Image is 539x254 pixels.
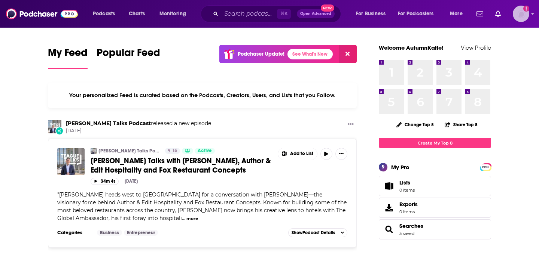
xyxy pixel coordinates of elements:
div: New Episode [55,127,64,135]
img: User Profile [513,6,529,22]
button: Change Top 8 [392,120,438,129]
span: For Podcasters [398,9,434,19]
span: ⌘ K [277,9,291,19]
button: Open AdvancedNew [297,9,335,18]
a: Teague Talks Podcast [66,120,151,127]
span: 0 items [399,188,415,193]
a: View Profile [461,44,491,51]
span: Lists [381,181,396,191]
a: Searches [381,224,396,235]
img: Teague Talks Podcast [48,120,61,133]
span: My Feed [48,46,88,63]
a: Entrepreneur [124,230,158,236]
a: Business [97,230,122,236]
a: Welcome AutumnKatie! [379,44,444,51]
span: [PERSON_NAME] Talks with [PERSON_NAME], Author & Edit Hospitality and Fox Restaurant Concepts [91,156,271,175]
span: Open Advanced [300,12,331,16]
a: Searches [399,223,423,229]
div: [DATE] [125,179,138,184]
button: ShowPodcast Details [288,228,347,237]
a: My Feed [48,46,88,69]
button: open menu [351,8,395,20]
span: Popular Feed [97,46,160,63]
img: Teague Talks Podcast [91,148,97,154]
span: " [57,191,347,222]
a: Lists [379,176,491,196]
span: Show Podcast Details [292,230,335,235]
a: Create My Top 8 [379,138,491,148]
a: [PERSON_NAME] Talks Podcast [98,148,160,154]
button: open menu [393,8,445,20]
span: Searches [379,219,491,239]
span: Lists [399,179,410,186]
a: 3 saved [399,231,414,236]
span: Add to List [290,151,313,157]
a: [PERSON_NAME] Talks with [PERSON_NAME], Author & Edit Hospitality and Fox Restaurant Concepts [91,156,272,175]
h3: released a new episode [66,120,211,127]
span: Lists [399,179,415,186]
input: Search podcasts, credits, & more... [221,8,277,20]
img: Podchaser - Follow, Share and Rate Podcasts [6,7,78,21]
span: For Business [356,9,386,19]
div: My Pro [391,164,409,171]
span: [DATE] [66,128,211,134]
button: Show profile menu [513,6,529,22]
button: open menu [445,8,472,20]
span: Exports [381,202,396,213]
span: Logged in as AutumnKatie [513,6,529,22]
span: Exports [399,201,418,208]
button: open menu [88,8,125,20]
a: 15 [165,148,180,154]
span: New [321,4,334,12]
span: [PERSON_NAME] heads west to [GEOGRAPHIC_DATA] for a conversation with [PERSON_NAME]—the visionary... [57,191,347,222]
button: 34m 4s [91,178,119,185]
span: ... [182,215,185,222]
span: More [450,9,463,19]
span: 15 [172,147,177,155]
h3: Categories [57,230,91,236]
img: Teague Talks with Sam Fox, Author & Edit Hospitality and Fox Restaurant Concepts [57,148,85,175]
button: more [186,216,198,222]
span: Podcasts [93,9,115,19]
button: Show More Button [335,148,347,160]
span: Monitoring [159,9,186,19]
a: Popular Feed [97,46,160,69]
a: Show notifications dropdown [492,7,504,20]
span: Charts [129,9,145,19]
span: PRO [481,164,490,170]
a: Show notifications dropdown [473,7,486,20]
a: Charts [124,8,149,20]
svg: Add a profile image [523,6,529,12]
div: Search podcasts, credits, & more... [208,5,348,22]
button: open menu [154,8,196,20]
a: See What's New [287,49,333,59]
span: 0 items [399,209,418,214]
button: Show More Button [345,120,357,129]
button: Share Top 8 [444,117,478,132]
button: Show More Button [278,148,317,160]
a: PRO [481,164,490,170]
p: Podchaser Update! [238,51,284,57]
a: Exports [379,198,491,218]
span: Active [198,147,212,155]
div: Your personalized Feed is curated based on the Podcasts, Creators, Users, and Lists that you Follow. [48,83,357,108]
a: Active [195,148,215,154]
